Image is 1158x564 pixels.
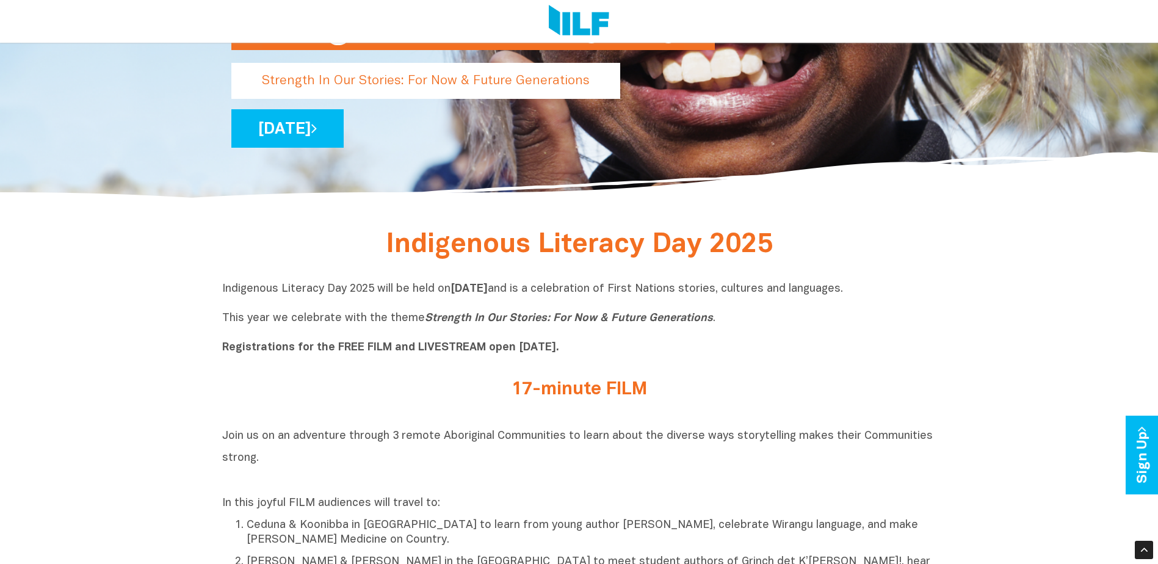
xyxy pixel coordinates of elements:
[350,380,808,400] h2: 17-minute FILM
[1135,541,1153,559] div: Scroll Back to Top
[222,496,936,511] p: In this joyful FILM audiences will travel to:
[222,282,936,355] p: Indigenous Literacy Day 2025 will be held on and is a celebration of First Nations stories, cultu...
[549,5,609,38] img: Logo
[386,233,773,258] span: Indigenous Literacy Day 2025
[222,431,933,463] span: Join us on an adventure through 3 remote Aboriginal Communities to learn about the diverse ways s...
[262,1,684,50] h1: Indigenous Literacy Day
[247,518,936,548] p: Ceduna & Koonibba in [GEOGRAPHIC_DATA] to learn from young author [PERSON_NAME], celebrate Wirang...
[451,284,488,294] b: [DATE]
[231,109,344,148] a: [DATE]
[222,342,559,353] b: Registrations for the FREE FILM and LIVESTREAM open [DATE].
[231,63,620,99] p: Strength In Our Stories: For Now & Future Generations
[425,313,713,324] i: Strength In Our Stories: For Now & Future Generations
